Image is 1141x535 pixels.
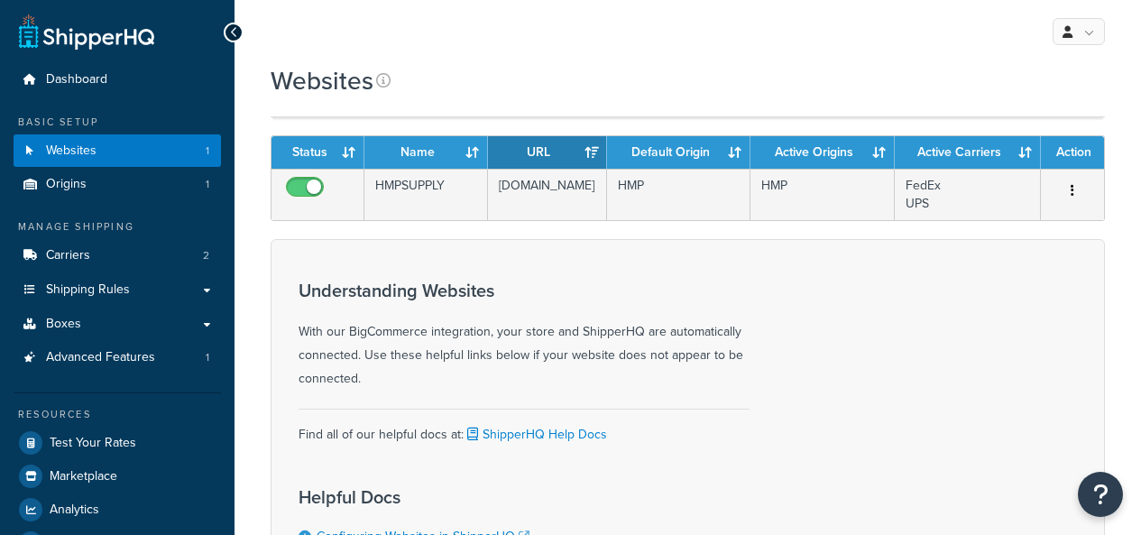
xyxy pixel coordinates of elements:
li: Origins [14,168,221,201]
span: 1 [206,143,209,159]
li: Advanced Features [14,341,221,374]
div: Resources [14,407,221,422]
th: Name: activate to sort column ascending [364,136,488,169]
div: Basic Setup [14,115,221,130]
th: URL: activate to sort column ascending [488,136,608,169]
a: Dashboard [14,63,221,97]
th: Active Carriers: activate to sort column ascending [895,136,1041,169]
h3: Helpful Docs [299,487,623,507]
span: Websites [46,143,97,159]
th: Action [1041,136,1104,169]
td: HMP [607,169,750,220]
span: Dashboard [46,72,107,88]
span: Carriers [46,248,90,263]
span: Test Your Rates [50,436,136,451]
span: Shipping Rules [46,282,130,298]
span: Marketplace [50,469,117,484]
a: Test Your Rates [14,427,221,459]
a: Boxes [14,308,221,341]
a: Shipping Rules [14,273,221,307]
h1: Websites [271,63,373,98]
a: Websites 1 [14,134,221,168]
span: 2 [203,248,209,263]
a: ShipperHQ Help Docs [464,425,607,444]
th: Active Origins: activate to sort column ascending [750,136,895,169]
span: Boxes [46,317,81,332]
td: [DOMAIN_NAME] [488,169,608,220]
a: Origins 1 [14,168,221,201]
td: HMPSUPPLY [364,169,488,220]
span: 1 [206,350,209,365]
a: Carriers 2 [14,239,221,272]
a: Advanced Features 1 [14,341,221,374]
button: Open Resource Center [1078,472,1123,517]
th: Default Origin: activate to sort column ascending [607,136,750,169]
div: Manage Shipping [14,219,221,235]
td: HMP [750,169,895,220]
h3: Understanding Websites [299,281,750,300]
li: Websites [14,134,221,168]
li: Carriers [14,239,221,272]
a: ShipperHQ Home [19,14,154,50]
span: Advanced Features [46,350,155,365]
td: FedEx UPS [895,169,1041,220]
span: 1 [206,177,209,192]
span: Analytics [50,503,99,518]
a: Analytics [14,493,221,526]
div: With our BigCommerce integration, your store and ShipperHQ are automatically connected. Use these... [299,281,750,391]
span: Origins [46,177,87,192]
div: Find all of our helpful docs at: [299,409,750,447]
th: Status: activate to sort column ascending [271,136,364,169]
a: Marketplace [14,460,221,493]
